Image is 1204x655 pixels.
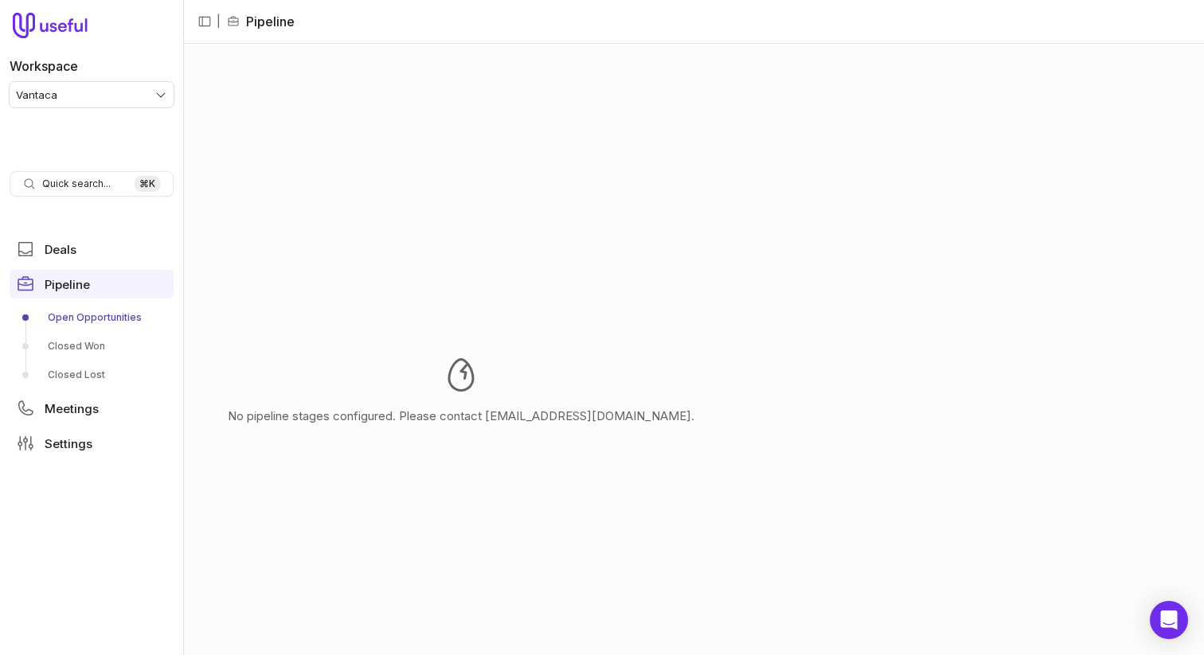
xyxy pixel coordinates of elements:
span: Meetings [45,403,99,415]
p: No pipeline stages configured. Please contact [EMAIL_ADDRESS][DOMAIN_NAME]. [228,407,694,426]
span: | [217,12,221,31]
span: Settings [45,438,92,450]
span: Pipeline [45,279,90,290]
kbd: ⌘ K [135,176,160,192]
a: Settings [10,429,174,458]
a: Meetings [10,394,174,423]
a: Closed Lost [10,362,174,388]
a: Pipeline [10,270,174,298]
li: Pipeline [227,12,295,31]
a: Deals [10,235,174,263]
button: Collapse sidebar [193,10,217,33]
a: Closed Won [10,333,174,359]
div: Open Intercom Messenger [1150,601,1188,639]
a: Open Opportunities [10,305,174,330]
div: Pipeline submenu [10,305,174,388]
span: Quick search... [42,177,111,190]
label: Workspace [10,57,78,76]
span: Deals [45,244,76,255]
